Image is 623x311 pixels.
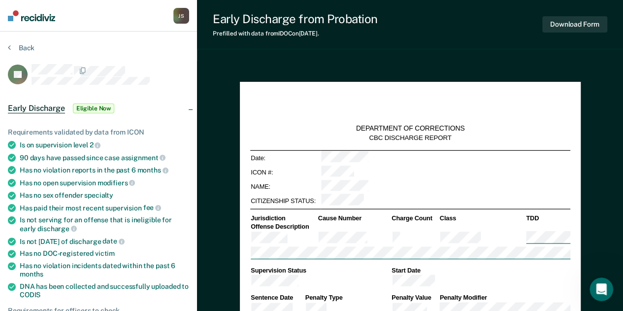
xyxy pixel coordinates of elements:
th: Sentence Date [250,293,304,302]
div: Early Discharge from Probation [213,12,378,26]
div: DEPARTMENT OF CORRECTIONS [356,124,464,133]
span: assignment [121,154,165,162]
span: Early Discharge [8,104,65,113]
div: Has no violation incidents dated within the past 6 [20,262,189,278]
span: Eligible Now [73,104,115,113]
div: Is not [DATE] of discharge [20,237,189,246]
th: Penalty Modifier [439,293,570,302]
td: NAME: [250,179,320,194]
span: victim [95,249,115,257]
span: fee [143,204,161,211]
th: Supervision Status [250,266,391,275]
th: Offense Description [250,222,317,231]
div: Prefilled with data from IDOC on [DATE] . [213,30,378,37]
span: discharge [37,225,77,233]
span: 2 [90,141,101,149]
span: months [137,166,168,174]
td: Date: [250,150,320,165]
th: TDD [525,214,570,223]
td: CITIZENSHIP STATUS: [250,194,320,208]
div: 90 days have passed since case [20,153,189,162]
img: Recidiviz [8,10,55,21]
div: DNA has been collected and successfully uploaded to [20,282,189,299]
div: Has paid their most recent supervision [20,204,189,212]
th: Start Date [391,266,570,275]
div: Is not serving for an offense that is ineligible for early [20,216,189,233]
th: Class [439,214,525,223]
span: CODIS [20,291,40,299]
th: Charge Count [391,214,438,223]
div: Has no open supervision [20,178,189,187]
span: specialty [84,191,113,199]
th: Cause Number [317,214,391,223]
span: date [102,237,124,245]
th: Penalty Type [304,293,391,302]
span: months [20,270,43,278]
div: Has no sex offender [20,191,189,200]
div: Has no DOC-registered [20,249,189,258]
button: Back [8,43,34,52]
span: modifiers [98,179,135,187]
div: Requirements validated by data from ICON [8,128,189,137]
div: Is on supervision level [20,140,189,149]
button: JS [173,8,189,24]
th: Penalty Value [391,293,438,302]
div: CBC DISCHARGE REPORT [369,134,451,142]
th: Jurisdiction [250,214,317,223]
iframe: Intercom live chat [590,277,613,301]
button: Download Form [542,16,607,33]
div: J S [173,8,189,24]
td: ICON #: [250,165,320,179]
div: Has no violation reports in the past 6 [20,166,189,174]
